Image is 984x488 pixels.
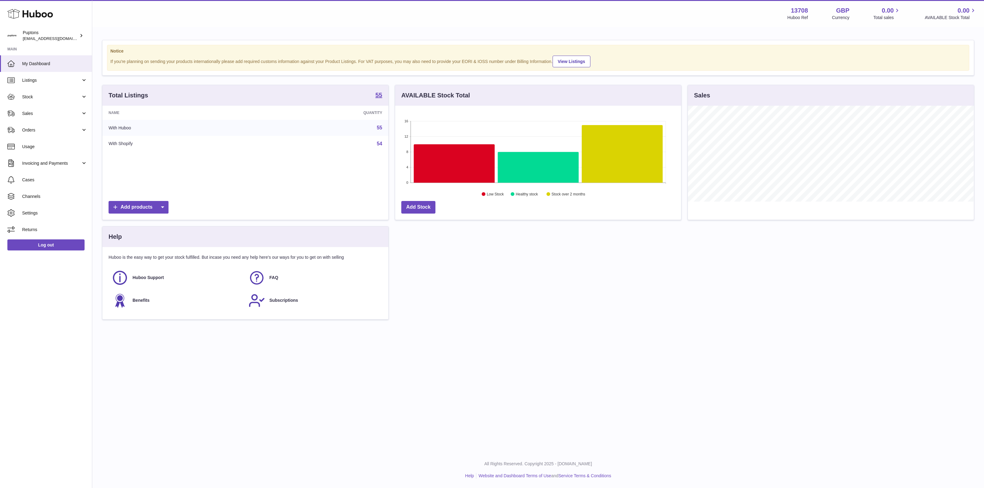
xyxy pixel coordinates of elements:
span: Cases [22,177,87,183]
strong: GBP [836,6,849,15]
strong: 55 [375,92,382,98]
span: Channels [22,194,87,199]
text: 4 [406,165,408,169]
span: Benefits [133,297,149,303]
th: Quantity [256,106,388,120]
span: Huboo Support [133,275,164,281]
span: Listings [22,77,81,83]
text: 12 [404,135,408,138]
td: With Shopify [102,136,256,152]
span: Orders [22,127,81,133]
a: View Listings [553,56,590,67]
a: Huboo Support [112,270,242,286]
td: With Huboo [102,120,256,136]
strong: Notice [110,48,966,54]
div: Currency [832,15,850,21]
a: Website and Dashboard Terms of Use [478,473,551,478]
span: [EMAIL_ADDRESS][DOMAIN_NAME] [23,36,90,41]
a: 0.00 Total sales [873,6,901,21]
th: Name [102,106,256,120]
a: Add products [109,201,169,214]
text: Healthy stock [516,192,538,196]
span: Stock [22,94,81,100]
li: and [476,473,611,479]
a: 55 [377,125,382,130]
span: 0.00 [882,6,894,15]
h3: Total Listings [109,91,148,100]
span: FAQ [269,275,278,281]
span: Settings [22,210,87,216]
a: 54 [377,141,382,146]
a: Benefits [112,292,242,309]
p: Huboo is the easy way to get your stock fulfilled. But incase you need any help here's our ways f... [109,254,382,260]
a: FAQ [248,270,379,286]
a: Service Terms & Conditions [558,473,611,478]
span: Invoicing and Payments [22,160,81,166]
text: Low Stock [487,192,504,196]
text: 8 [406,150,408,154]
span: Subscriptions [269,297,298,303]
h3: AVAILABLE Stock Total [401,91,470,100]
text: 0 [406,181,408,184]
h3: Help [109,233,122,241]
span: AVAILABLE Stock Total [925,15,977,21]
span: Usage [22,144,87,150]
text: 16 [404,119,408,123]
a: Help [465,473,474,478]
span: Total sales [873,15,901,21]
text: Stock over 2 months [552,192,585,196]
span: 0.00 [958,6,970,15]
a: 0.00 AVAILABLE Stock Total [925,6,977,21]
div: Puptons [23,30,78,41]
strong: 13708 [791,6,808,15]
span: My Dashboard [22,61,87,67]
p: All Rights Reserved. Copyright 2025 - [DOMAIN_NAME] [97,461,979,467]
a: Subscriptions [248,292,379,309]
img: hello@puptons.com [7,31,17,40]
div: Huboo Ref [788,15,808,21]
h3: Sales [694,91,710,100]
a: Add Stock [401,201,435,214]
div: If you're planning on sending your products internationally please add required customs informati... [110,55,966,67]
span: Sales [22,111,81,116]
a: Log out [7,239,85,250]
span: Returns [22,227,87,233]
a: 55 [375,92,382,99]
